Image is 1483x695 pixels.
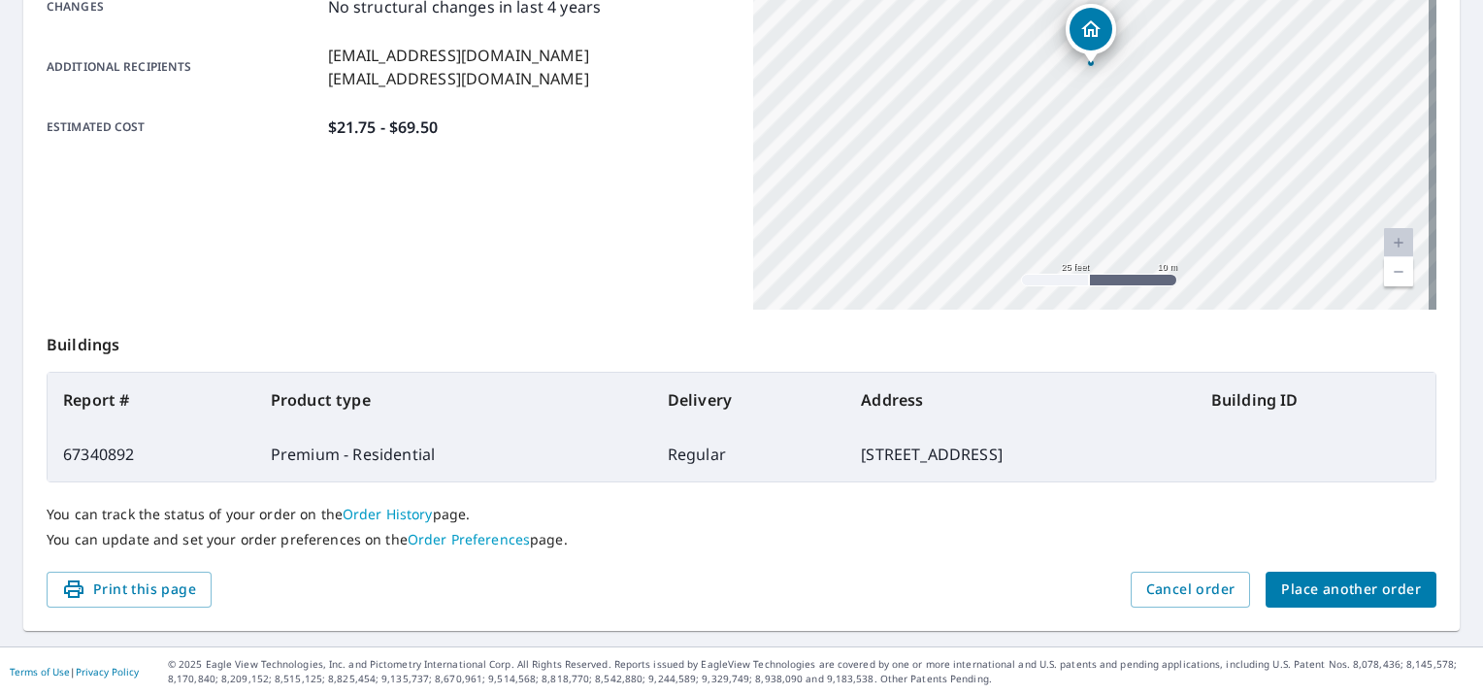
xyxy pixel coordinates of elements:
[1196,373,1435,427] th: Building ID
[1384,257,1413,286] a: Current Level 20, Zoom Out
[1384,228,1413,257] a: Current Level 20, Zoom In Disabled
[652,373,846,427] th: Delivery
[1146,578,1236,602] span: Cancel order
[10,665,70,678] a: Terms of Use
[1066,4,1116,64] div: Dropped pin, building 1, Residential property, 9 Laurel St Fairhaven, MA 02719
[47,44,320,90] p: Additional recipients
[48,427,255,481] td: 67340892
[76,665,139,678] a: Privacy Policy
[47,310,1436,372] p: Buildings
[255,427,652,481] td: Premium - Residential
[1281,578,1421,602] span: Place another order
[328,116,438,139] p: $21.75 - $69.50
[255,373,652,427] th: Product type
[1131,572,1251,608] button: Cancel order
[652,427,846,481] td: Regular
[408,530,530,548] a: Order Preferences
[47,531,1436,548] p: You can update and set your order preferences on the page.
[47,572,212,608] button: Print this page
[62,578,196,602] span: Print this page
[47,506,1436,523] p: You can track the status of your order on the page.
[1266,572,1436,608] button: Place another order
[10,666,139,678] p: |
[328,44,589,67] p: [EMAIL_ADDRESS][DOMAIN_NAME]
[845,427,1196,481] td: [STREET_ADDRESS]
[328,67,589,90] p: [EMAIL_ADDRESS][DOMAIN_NAME]
[48,373,255,427] th: Report #
[845,373,1196,427] th: Address
[343,505,433,523] a: Order History
[168,657,1473,686] p: © 2025 Eagle View Technologies, Inc. and Pictometry International Corp. All Rights Reserved. Repo...
[47,116,320,139] p: Estimated cost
